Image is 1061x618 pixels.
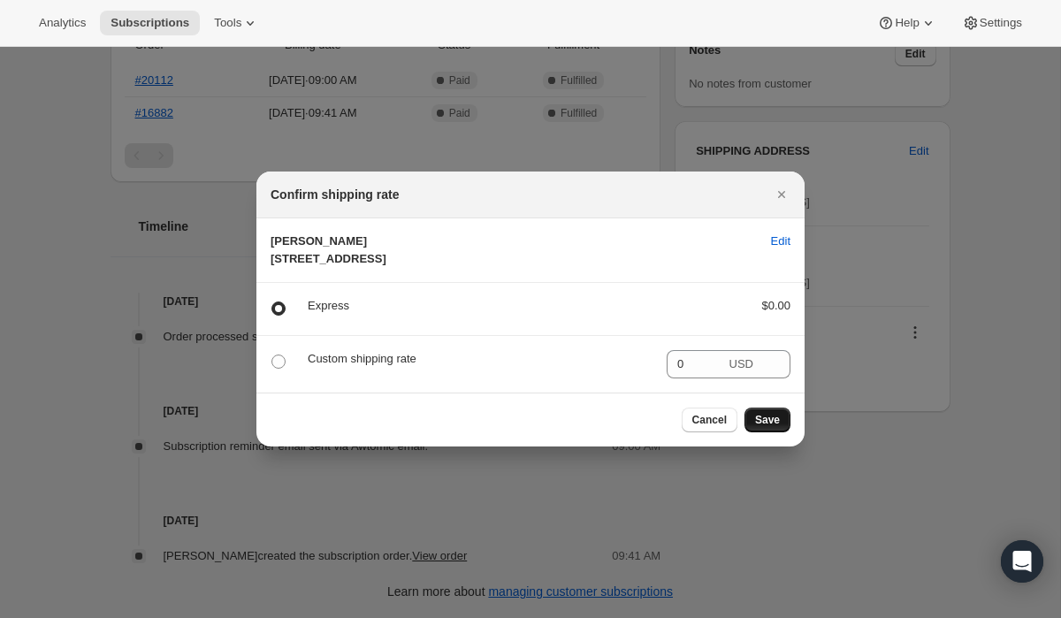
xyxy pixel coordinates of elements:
[895,16,919,30] span: Help
[203,11,270,35] button: Tools
[951,11,1033,35] button: Settings
[308,297,733,315] p: Express
[1001,540,1043,583] div: Open Intercom Messenger
[866,11,947,35] button: Help
[39,16,86,30] span: Analytics
[769,182,794,207] button: Close
[755,413,780,427] span: Save
[744,408,790,432] button: Save
[271,186,399,203] h2: Confirm shipping rate
[308,350,653,368] p: Custom shipping rate
[28,11,96,35] button: Analytics
[692,413,727,427] span: Cancel
[271,234,386,265] span: [PERSON_NAME] [STREET_ADDRESS]
[760,227,801,256] button: Edit
[214,16,241,30] span: Tools
[111,16,189,30] span: Subscriptions
[682,408,737,432] button: Cancel
[761,299,790,312] span: $0.00
[980,16,1022,30] span: Settings
[100,11,200,35] button: Subscriptions
[729,357,753,370] span: USD
[771,233,790,250] span: Edit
